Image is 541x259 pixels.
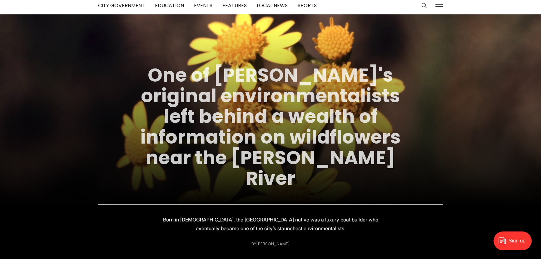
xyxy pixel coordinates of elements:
[257,2,288,9] a: Local News
[419,1,429,10] button: Search this site
[488,228,541,259] iframe: portal-trigger
[155,2,184,9] a: Education
[194,2,212,9] a: Events
[98,2,145,9] a: City Government
[256,241,290,247] a: [PERSON_NAME]
[298,2,317,9] a: Sports
[222,2,247,9] a: Features
[159,215,382,233] p: Born in [DEMOGRAPHIC_DATA], the [GEOGRAPHIC_DATA] native was a luxury boat builder who eventually...
[251,241,290,246] div: By
[140,62,401,191] a: One of [PERSON_NAME]'s original environmentalists left behind a wealth of information on wildflow...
